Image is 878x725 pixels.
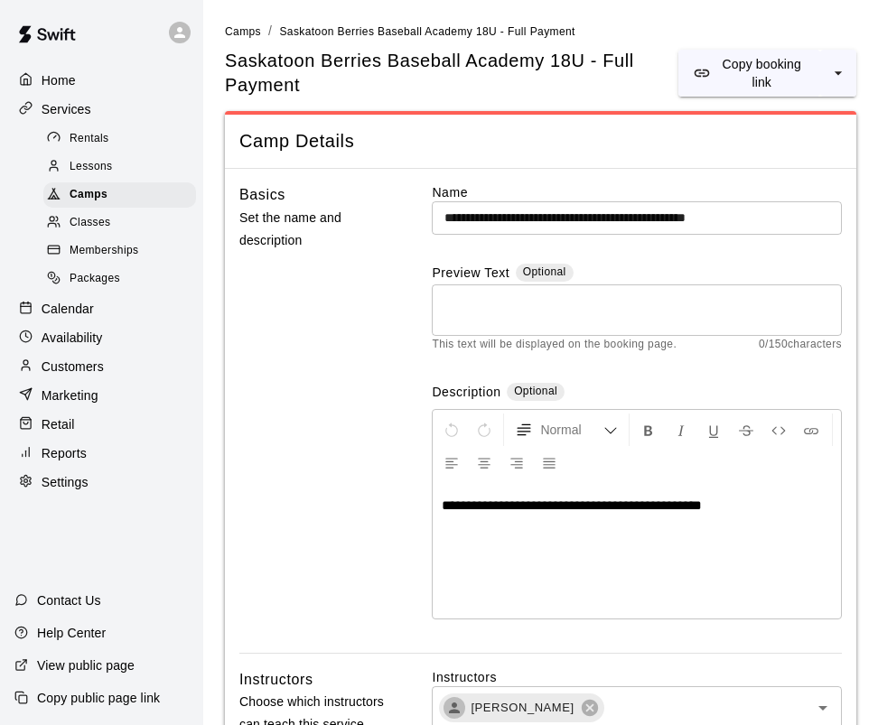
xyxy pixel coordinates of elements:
p: Set the name and description [239,207,396,252]
a: Packages [43,265,203,293]
button: Redo [469,414,500,446]
p: Reports [42,444,87,462]
p: Settings [42,473,89,491]
span: Normal [540,421,603,439]
button: Justify Align [534,446,565,479]
span: Memberships [70,242,138,260]
p: Availability [42,329,103,347]
span: [PERSON_NAME] [460,699,584,717]
p: Copy booking link [717,55,806,91]
button: Insert Link [796,414,827,446]
a: Retail [14,411,189,438]
div: [PERSON_NAME] [439,693,603,722]
button: Format Italics [666,414,696,446]
p: View public page [37,656,135,674]
span: This text will be displayed on the booking page. [432,336,677,354]
p: Retail [42,415,75,433]
div: Camps [43,182,196,208]
a: Rentals [43,125,203,153]
div: Lessons [43,154,196,180]
span: Classes [70,214,110,232]
div: Joe Carnahan [444,697,465,719]
span: Optional [523,265,566,278]
p: Home [42,71,76,89]
span: Packages [70,270,120,288]
a: Services [14,96,189,123]
div: Rentals [43,126,196,152]
button: Formatting Options [508,414,625,446]
h6: Instructors [239,668,313,692]
span: Optional [514,385,557,397]
a: Camps [225,23,261,38]
h6: Basics [239,183,285,207]
label: Instructors [432,668,842,686]
p: Marketing [42,386,98,404]
label: Preview Text [432,264,509,284]
a: Reports [14,440,189,467]
a: Availability [14,324,189,351]
a: Camps [43,181,203,209]
span: Lessons [70,158,113,176]
div: Memberships [43,238,196,264]
button: Format Underline [698,414,729,446]
p: Customers [42,358,104,376]
span: Camp Details [239,129,842,153]
a: Classes [43,209,203,237]
button: Undo [436,414,467,446]
button: select merge strategy [820,50,856,97]
span: 0 / 150 characters [759,336,842,354]
div: split button [678,50,856,97]
div: Packages [43,266,196,292]
a: Memberships [43,237,203,265]
a: Marketing [14,382,189,409]
button: Left Align [436,446,467,479]
button: Right Align [501,446,532,479]
button: Insert Code [763,414,794,446]
label: Name [432,183,842,201]
a: Settings [14,469,189,496]
span: Rentals [70,130,109,148]
p: Copy public page link [37,689,160,707]
nav: breadcrumb [225,22,856,42]
button: Format Bold [633,414,664,446]
p: Services [42,100,91,118]
span: Saskatoon Berries Baseball Academy 18U - Full Payment [279,25,574,38]
button: Copy booking link [678,50,820,97]
a: Calendar [14,295,189,322]
button: Center Align [469,446,500,479]
a: Customers [14,353,189,380]
label: Description [432,383,500,404]
span: Camps [70,186,107,204]
a: Home [14,67,189,94]
span: Camps [225,25,261,38]
button: Open [810,695,836,720]
h5: Saskatoon Berries Baseball Academy 18U - Full Payment [225,49,678,97]
p: Help Center [37,624,106,642]
p: Contact Us [37,591,101,609]
button: Format Strikethrough [731,414,761,446]
p: Calendar [42,300,94,318]
li: / [268,22,272,41]
a: Lessons [43,153,203,181]
div: Classes [43,210,196,236]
